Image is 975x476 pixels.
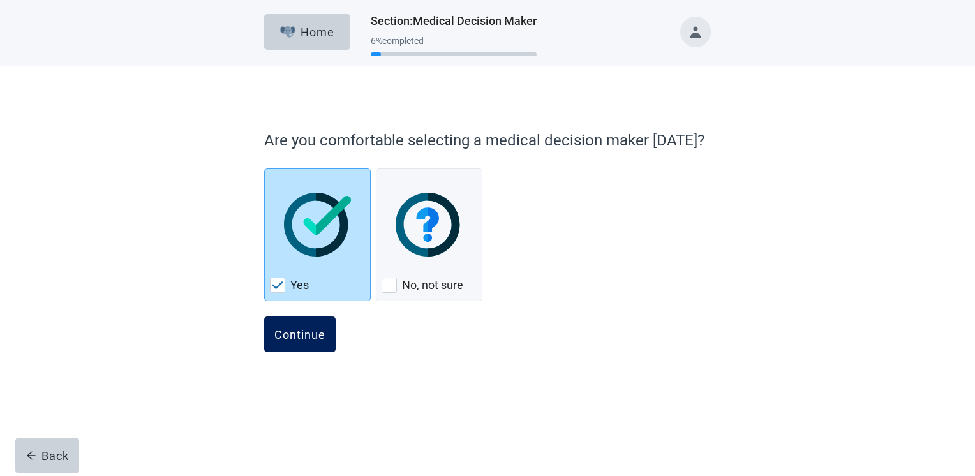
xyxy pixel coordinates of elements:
label: No, not sure [402,278,463,293]
div: Back [26,449,69,462]
div: 6 % completed [371,36,537,46]
div: No, not sure, checkbox, not checked [376,168,482,301]
button: ElephantHome [264,14,350,50]
div: Home [280,26,335,38]
button: Continue [264,316,336,352]
span: arrow-left [26,450,36,461]
button: arrow-leftBack [15,438,79,473]
h1: Section : Medical Decision Maker [371,12,537,30]
div: Progress section [371,31,537,62]
label: Yes [290,278,309,293]
div: Yes, checkbox, checked [264,168,371,301]
button: Toggle account menu [680,17,711,47]
div: Continue [274,328,325,341]
img: Elephant [280,26,296,38]
p: Are you comfortable selecting a medical decision maker [DATE]? [264,129,704,152]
